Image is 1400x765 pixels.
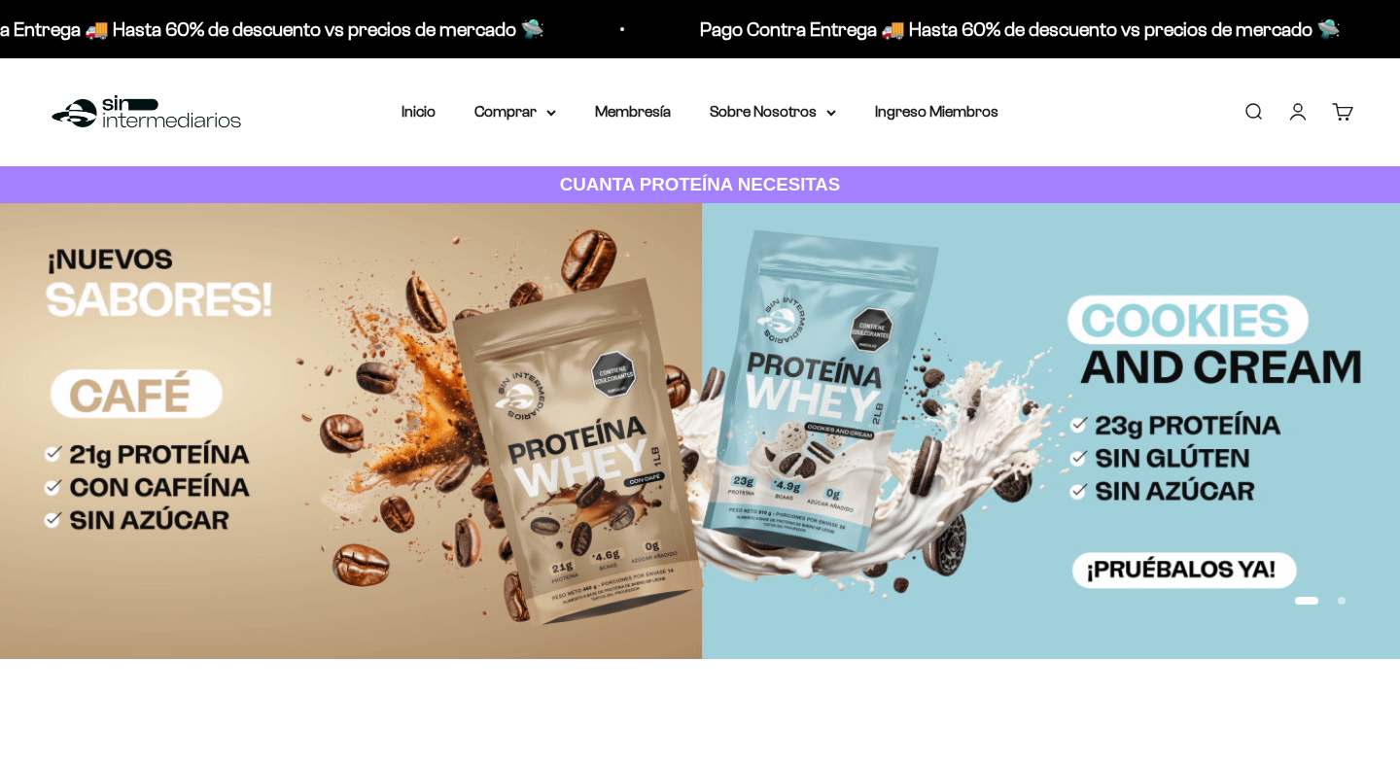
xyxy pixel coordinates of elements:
[474,99,556,124] summary: Comprar
[690,14,1331,45] p: Pago Contra Entrega 🚚 Hasta 60% de descuento vs precios de mercado 🛸
[560,174,841,194] strong: CUANTA PROTEÍNA NECESITAS
[875,103,998,120] a: Ingreso Miembros
[595,103,671,120] a: Membresía
[710,99,836,124] summary: Sobre Nosotros
[402,103,436,120] a: Inicio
